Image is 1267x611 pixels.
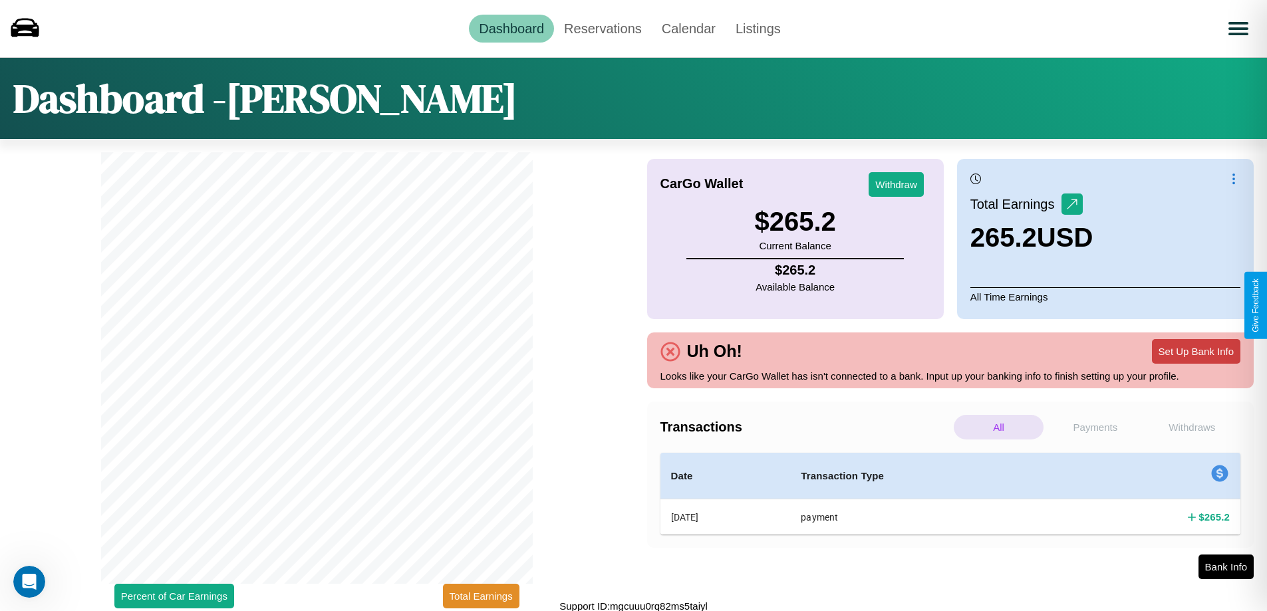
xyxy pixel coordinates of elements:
[660,453,1241,535] table: simple table
[671,468,780,484] h4: Date
[1220,10,1257,47] button: Open menu
[1198,510,1230,524] h4: $ 265.2
[726,15,791,43] a: Listings
[680,342,749,361] h4: Uh Oh!
[1050,415,1140,439] p: Payments
[970,192,1061,216] p: Total Earnings
[756,278,835,296] p: Available Balance
[13,566,45,598] iframe: Intercom live chat
[954,415,1044,439] p: All
[970,223,1093,253] h3: 265.2 USD
[660,367,1241,385] p: Looks like your CarGo Wallet has isn't connected to a bank. Input up your banking info to finish ...
[13,71,517,126] h1: Dashboard - [PERSON_NAME]
[652,15,726,43] a: Calendar
[660,499,791,535] th: [DATE]
[869,172,924,197] button: Withdraw
[801,468,1056,484] h4: Transaction Type
[754,237,835,255] p: Current Balance
[970,287,1240,306] p: All Time Earnings
[790,499,1066,535] th: payment
[660,420,950,435] h4: Transactions
[443,584,519,608] button: Total Earnings
[756,263,835,278] h4: $ 265.2
[469,15,554,43] a: Dashboard
[754,207,835,237] h3: $ 265.2
[114,584,234,608] button: Percent of Car Earnings
[554,15,652,43] a: Reservations
[660,176,744,191] h4: CarGo Wallet
[1251,279,1260,332] div: Give Feedback
[1147,415,1237,439] p: Withdraws
[1198,554,1254,579] button: Bank Info
[1152,339,1240,364] button: Set Up Bank Info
